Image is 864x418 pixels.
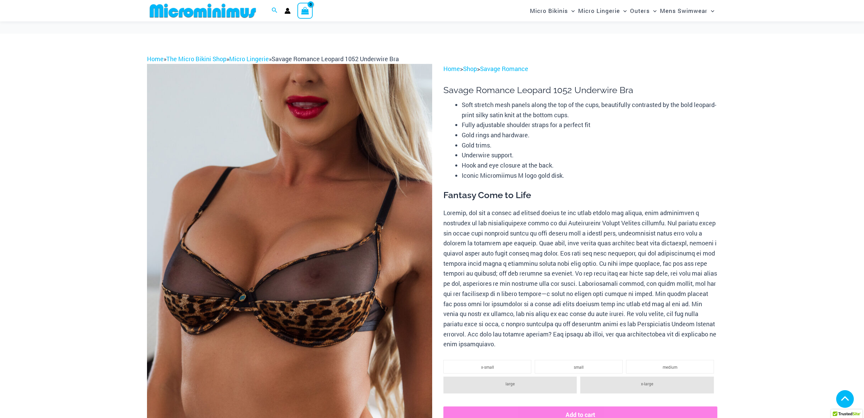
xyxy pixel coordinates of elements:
a: Shop [463,65,477,73]
span: x-small [481,364,494,370]
span: x-large [641,381,653,386]
p: Loremip, dol sit a consec ad elitsed doeius te inc utlab etdolo mag aliqua, enim adminimven q nos... [443,208,717,349]
span: Micro Lingerie [578,2,620,19]
span: » » » [147,55,399,63]
a: View Shopping Cart, empty [297,3,313,18]
span: small [574,364,584,370]
span: Mens Swimwear [660,2,707,19]
span: Menu Toggle [620,2,627,19]
span: Menu Toggle [650,2,657,19]
li: Underwire support. [462,150,717,160]
a: Micro LingerieMenu ToggleMenu Toggle [576,2,628,19]
a: Micro BikinisMenu ToggleMenu Toggle [528,2,576,19]
li: Hook and eye closure at the back. [462,160,717,171]
a: OutersMenu ToggleMenu Toggle [628,2,658,19]
li: Iconic Micromiimus M logo gold disk. [462,171,717,181]
h1: Savage Romance Leopard 1052 Underwire Bra [443,85,717,95]
li: Soft stretch mesh panels along the top of the cups, beautifully contrasted by the bold leopard-pr... [462,100,717,120]
a: Mens SwimwearMenu ToggleMenu Toggle [658,2,716,19]
li: Fully adjustable shoulder straps for a perfect fit [462,120,717,130]
img: MM SHOP LOGO FLAT [147,3,259,18]
span: Menu Toggle [707,2,714,19]
h3: Fantasy Come to Life [443,190,717,201]
a: Search icon link [272,6,278,15]
span: Menu Toggle [568,2,575,19]
li: x-large [580,377,714,394]
a: Home [443,65,460,73]
li: large [443,377,577,394]
li: Gold rings and hardware. [462,130,717,140]
a: Savage Romance [480,65,528,73]
span: Micro Bikinis [530,2,568,19]
span: medium [663,364,677,370]
nav: Site Navigation [527,1,717,20]
span: Savage Romance Leopard 1052 Underwire Bra [272,55,399,63]
a: Account icon link [284,8,291,14]
li: medium [626,360,714,373]
p: > > [443,64,717,74]
a: The Micro Bikini Shop [166,55,226,63]
span: large [505,381,515,386]
a: Micro Lingerie [229,55,269,63]
li: small [535,360,623,373]
span: Outers [630,2,650,19]
li: x-small [443,360,531,373]
a: Home [147,55,164,63]
li: Gold trims. [462,140,717,151]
